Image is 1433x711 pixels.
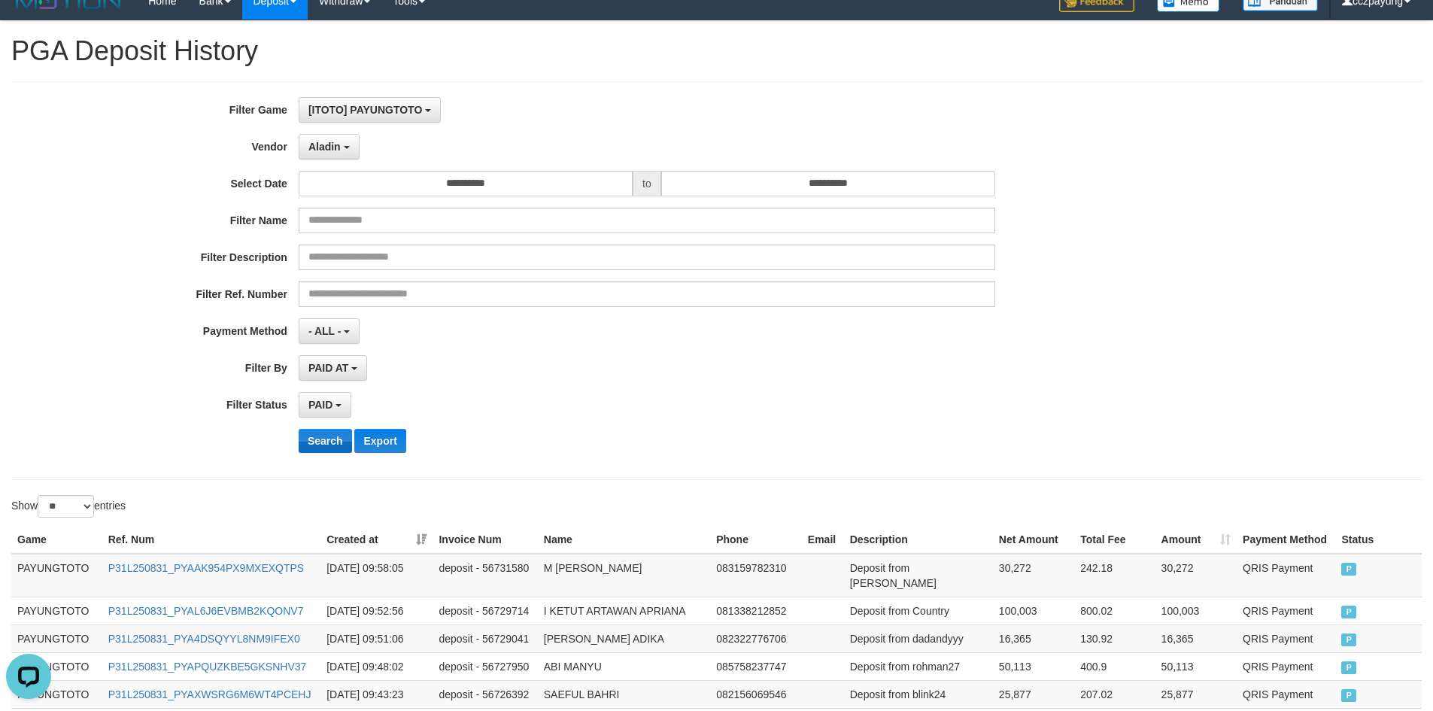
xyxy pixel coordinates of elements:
a: P31L250831_PYAL6J6EVBMB2KQONV7 [108,605,304,617]
th: Game [11,526,102,554]
td: [DATE] 09:48:02 [320,652,433,680]
th: Payment Method [1237,526,1335,554]
td: PAYUNGTOTO [11,554,102,597]
td: Deposit from rohman27 [844,652,993,680]
th: Status [1335,526,1422,554]
span: PAID [1341,563,1356,576]
td: [DATE] 09:58:05 [320,554,433,597]
td: Deposit from dadandyyy [844,624,993,652]
th: Phone [710,526,802,554]
td: [DATE] 09:51:06 [320,624,433,652]
td: 100,003 [993,597,1074,624]
td: QRIS Payment [1237,597,1335,624]
td: 16,365 [993,624,1074,652]
button: [ITOTO] PAYUNGTOTO [299,97,441,123]
td: deposit - 56726392 [433,680,537,708]
td: 207.02 [1074,680,1155,708]
td: PAYUNGTOTO [11,624,102,652]
td: [DATE] 09:43:23 [320,680,433,708]
td: 100,003 [1155,597,1237,624]
th: Name [538,526,710,554]
span: to [633,171,661,196]
td: 130.92 [1074,624,1155,652]
span: [ITOTO] PAYUNGTOTO [308,104,422,116]
a: P31L250831_PYAAK954PX9MXEXQTPS [108,562,304,574]
td: 800.02 [1074,597,1155,624]
td: QRIS Payment [1237,554,1335,597]
td: deposit - 56731580 [433,554,537,597]
th: Created at: activate to sort column ascending [320,526,433,554]
button: Search [299,429,352,453]
span: PAID AT [308,362,348,374]
select: Showentries [38,495,94,518]
th: Net Amount [993,526,1074,554]
td: SAEFUL BAHRI [538,680,710,708]
h1: PGA Deposit History [11,36,1422,66]
th: Total Fee [1074,526,1155,554]
td: QRIS Payment [1237,624,1335,652]
td: 16,365 [1155,624,1237,652]
td: 083159782310 [710,554,802,597]
th: Ref. Num [102,526,320,554]
td: 081338212852 [710,597,802,624]
a: P31L250831_PYAPQUZKBE5GKSNHV37 [108,661,307,673]
button: PAID [299,392,351,418]
td: Deposit from blink24 [844,680,993,708]
td: [DATE] 09:52:56 [320,597,433,624]
button: Aladin [299,134,360,160]
td: 25,877 [1155,680,1237,708]
td: [PERSON_NAME] ADIKA [538,624,710,652]
th: Description [844,526,993,554]
td: Deposit from Country [844,597,993,624]
td: QRIS Payment [1237,652,1335,680]
th: Amount: activate to sort column ascending [1155,526,1237,554]
button: Open LiveChat chat widget [6,6,51,51]
td: 085758237747 [710,652,802,680]
a: P31L250831_PYA4DSQYYL8NM9IFEX0 [108,633,300,645]
th: Invoice Num [433,526,537,554]
td: 30,272 [993,554,1074,597]
td: 50,113 [1155,652,1237,680]
span: PAID [308,399,332,411]
td: 30,272 [1155,554,1237,597]
button: PAID AT [299,355,367,381]
td: PAYUNGTOTO [11,597,102,624]
td: 50,113 [993,652,1074,680]
td: 082322776706 [710,624,802,652]
button: Export [354,429,405,453]
a: P31L250831_PYAXWSRG6M6WT4PCEHJ [108,688,311,700]
span: Aladin [308,141,341,153]
td: 400.9 [1074,652,1155,680]
th: Email [802,526,844,554]
td: I KETUT ARTAWAN APRIANA [538,597,710,624]
label: Show entries [11,495,126,518]
td: Deposit from [PERSON_NAME] [844,554,993,597]
td: QRIS Payment [1237,680,1335,708]
span: PAID [1341,661,1356,674]
span: PAID [1341,606,1356,618]
span: PAID [1341,689,1356,702]
td: deposit - 56727950 [433,652,537,680]
button: - ALL - [299,318,360,344]
td: deposit - 56729041 [433,624,537,652]
td: 082156069546 [710,680,802,708]
td: 242.18 [1074,554,1155,597]
td: deposit - 56729714 [433,597,537,624]
td: 25,877 [993,680,1074,708]
td: ABI MANYU [538,652,710,680]
td: M [PERSON_NAME] [538,554,710,597]
span: PAID [1341,634,1356,646]
span: - ALL - [308,325,342,337]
